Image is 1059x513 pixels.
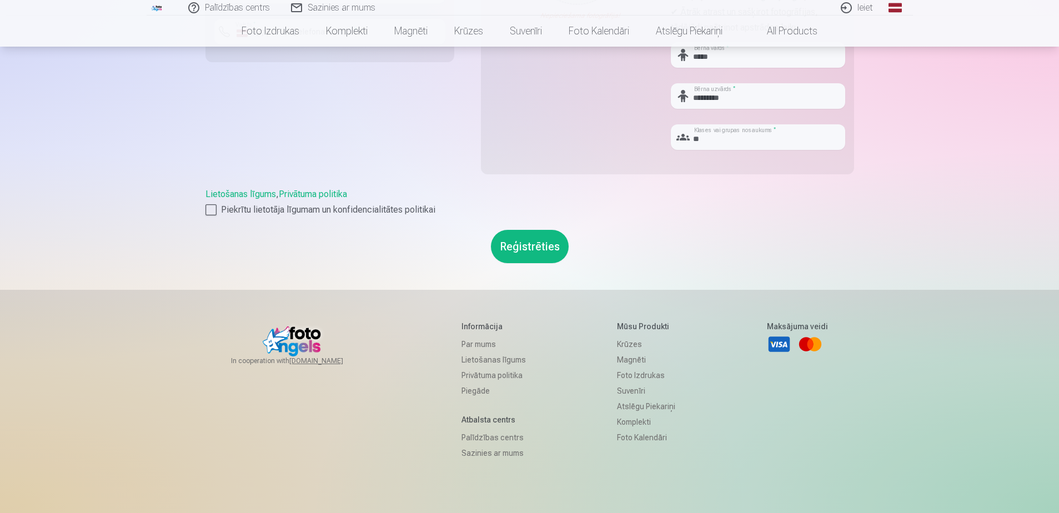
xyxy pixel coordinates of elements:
div: , [205,188,854,217]
a: Mastercard [798,332,822,356]
a: Foto izdrukas [617,368,675,383]
button: Reģistrēties [491,230,569,263]
a: Foto izdrukas [228,16,313,47]
label: Piekrītu lietotāja līgumam un konfidencialitātes politikai [205,203,854,217]
h5: Maksājuma veidi [767,321,828,332]
a: [DOMAIN_NAME] [289,356,370,365]
a: Lietošanas līgums [205,189,276,199]
a: Magnēti [381,16,441,47]
a: Piegāde [461,383,526,399]
a: Privātuma politika [461,368,526,383]
a: Lietošanas līgums [461,352,526,368]
a: Palīdzības centrs [461,430,526,445]
a: Atslēgu piekariņi [643,16,736,47]
img: /fa1 [151,4,163,11]
a: All products [736,16,831,47]
a: Foto kalendāri [617,430,675,445]
a: Par mums [461,336,526,352]
a: Visa [767,332,791,356]
a: Krūzes [617,336,675,352]
a: Suvenīri [617,383,675,399]
h5: Mūsu produkti [617,321,675,332]
h5: Atbalsta centrs [461,414,526,425]
a: Komplekti [617,414,675,430]
span: In cooperation with [231,356,370,365]
a: Komplekti [313,16,381,47]
a: Sazinies ar mums [461,445,526,461]
a: Privātuma politika [279,189,347,199]
a: Suvenīri [496,16,555,47]
a: Magnēti [617,352,675,368]
h5: Informācija [461,321,526,332]
a: Atslēgu piekariņi [617,399,675,414]
a: Krūzes [441,16,496,47]
a: Foto kalendāri [555,16,643,47]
